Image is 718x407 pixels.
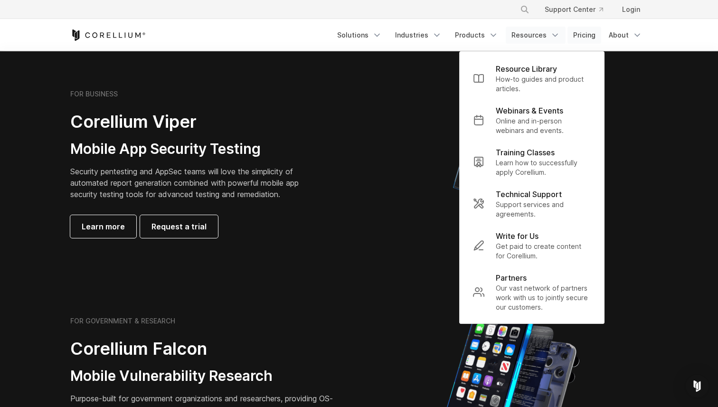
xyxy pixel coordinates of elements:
span: Learn more [82,221,125,232]
a: Pricing [567,27,601,44]
p: Security pentesting and AppSec teams will love the simplicity of automated report generation comb... [70,166,313,200]
p: Support services and agreements. [496,200,591,219]
h3: Mobile Vulnerability Research [70,367,336,385]
a: Support Center [537,1,611,18]
p: Write for Us [496,230,538,242]
a: Write for Us Get paid to create content for Corellium. [465,225,598,266]
a: Training Classes Learn how to successfully apply Corellium. [465,141,598,183]
a: Technical Support Support services and agreements. [465,183,598,225]
a: Solutions [331,27,387,44]
h3: Mobile App Security Testing [70,140,313,158]
a: Webinars & Events Online and in-person webinars and events. [465,99,598,141]
span: Request a trial [151,221,207,232]
p: Webinars & Events [496,105,563,116]
a: About [603,27,648,44]
p: Resource Library [496,63,557,75]
h6: FOR GOVERNMENT & RESEARCH [70,317,175,325]
p: Technical Support [496,189,562,200]
a: Request a trial [140,215,218,238]
p: How-to guides and product articles. [496,75,591,94]
a: Resources [506,27,566,44]
p: Get paid to create content for Corellium. [496,242,591,261]
a: Industries [389,27,447,44]
p: Learn how to successfully apply Corellium. [496,158,591,177]
h6: FOR BUSINESS [70,90,118,98]
div: Navigation Menu [331,27,648,44]
div: Navigation Menu [509,1,648,18]
div: Open Intercom Messenger [686,375,709,398]
a: Login [614,1,648,18]
a: Products [449,27,504,44]
h2: Corellium Viper [70,111,313,133]
a: Partners Our vast network of partners work with us to jointly secure our customers. [465,266,598,318]
p: Online and in-person webinars and events. [496,116,591,135]
p: Our vast network of partners work with us to jointly secure our customers. [496,284,591,312]
a: Learn more [70,215,136,238]
p: Training Classes [496,147,555,158]
button: Search [516,1,533,18]
a: Resource Library How-to guides and product articles. [465,57,598,99]
p: Partners [496,272,527,284]
h2: Corellium Falcon [70,338,336,360]
a: Corellium Home [70,29,146,41]
img: Corellium MATRIX automated report on iPhone showing app vulnerability test results across securit... [437,81,580,247]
